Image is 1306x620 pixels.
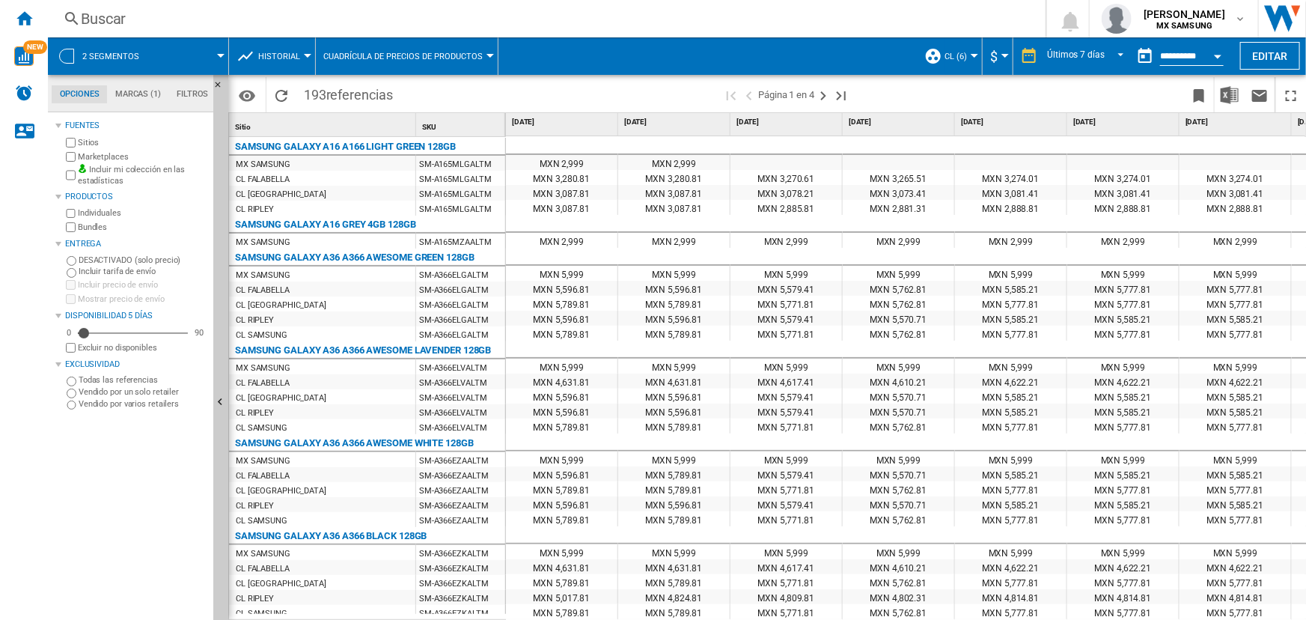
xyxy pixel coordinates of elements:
div: Sort None [232,113,415,136]
div: MXN 5,777.81 [1067,326,1179,341]
label: Marketplaces [78,151,207,162]
div: MXN 5,771.81 [730,481,842,496]
div: MXN 3,078.21 [730,185,842,200]
span: CL (6) [945,52,967,61]
div: SM-A366ELVALTM [416,404,505,419]
div: CL SAMSUNG [236,328,287,343]
input: Mostrar precio de envío [66,343,76,353]
button: Descargar en Excel [1215,77,1245,112]
div: MXN 5,762.81 [843,281,954,296]
div: Disponibilidad 5 Días [65,310,207,322]
div: MXN 5,789.81 [506,511,617,526]
div: SM-A366ELGALTM [416,267,505,282]
label: Bundles [78,222,207,233]
button: >Página anterior [740,77,758,112]
input: Sitios [66,138,76,148]
div: MXN 5,789.81 [618,481,730,496]
div: MXN 5,771.81 [730,419,842,434]
button: Marcar este reporte [1184,77,1214,112]
div: MXN 5,999 [1180,544,1291,559]
div: Entrega [65,238,207,250]
button: Enviar este reporte por correo electrónico [1245,77,1275,112]
div: MXN 5,585.21 [1180,389,1291,404]
span: NEW [23,40,47,54]
div: CL RIPLEY [236,202,274,217]
div: MXN 3,087.81 [618,200,730,215]
div: MXN 5,585.21 [1067,466,1179,481]
div: MXN 3,274.01 [955,170,1067,185]
div: MX SAMSUNG [236,268,290,283]
button: Opciones [232,82,262,109]
div: CL FALABELLA [236,469,290,484]
div: SAMSUNG GALAXY A36 A366 AWESOME WHITE 128GB [235,434,474,452]
div: MXN 5,789.81 [506,481,617,496]
div: MXN 5,999 [843,452,954,466]
div: MXN 5,999 [843,359,954,374]
span: 193 [296,77,400,109]
div: MXN 3,280.81 [506,170,617,185]
div: MXN 5,777.81 [1180,326,1291,341]
div: MX SAMSUNG [236,361,290,376]
div: MXN 5,999 [730,452,842,466]
div: MXN 5,762.81 [843,511,954,526]
span: [DATE] [624,117,727,127]
label: Todas las referencias [79,374,207,386]
div: MXN 5,999 [618,266,730,281]
md-tab-item: Marcas (1) [107,85,168,103]
div: CL RIPLEY [236,499,274,514]
button: CL (6) [945,37,974,75]
div: MXN 3,081.41 [955,185,1067,200]
div: MXN 5,585.21 [1180,496,1291,511]
label: Individuales [78,207,207,219]
div: MXN 4,622.21 [1067,559,1179,574]
button: md-calendar [1130,41,1160,71]
div: MXN 5,762.81 [843,296,954,311]
label: Mostrar precio de envío [78,294,207,305]
div: CL [GEOGRAPHIC_DATA] [236,391,326,406]
div: Sitio Sort None [232,113,415,136]
div: MXN 5,585.21 [955,496,1067,511]
div: MXN 2,999 [955,233,1067,248]
input: Mostrar precio de envío [66,294,76,304]
div: SM-A366EZKALTM [416,545,505,560]
div: MXN 5,777.81 [1180,419,1291,434]
div: SM-A165MLGALTM [416,201,505,216]
div: SM-A366ELGALTM [416,311,505,326]
div: MXN 5,585.21 [955,466,1067,481]
div: MXN 5,789.81 [618,466,730,481]
label: Incluir tarifa de envío [79,266,207,277]
span: Historial [258,52,300,61]
div: MXN 5,789.81 [506,296,617,311]
div: MXN 5,999 [730,544,842,559]
div: MXN 5,777.81 [1180,481,1291,496]
div: MXN 5,579.41 [730,466,842,481]
div: MXN 5,777.81 [955,419,1067,434]
button: 2 segmentos [82,37,154,75]
div: MXN 5,771.81 [730,511,842,526]
div: Fuentes [65,120,207,132]
div: MXN 3,081.41 [1067,185,1179,200]
div: MXN 4,631.81 [506,559,617,574]
div: MXN 5,596.81 [618,281,730,296]
div: Cuadrícula de precios de productos [323,37,490,75]
span: referencias [326,87,393,103]
div: SAMSUNG GALAXY A16 GREY 4GB 128GB [235,216,416,234]
button: Recargar [266,77,296,112]
div: Últimos 7 días [1047,49,1105,60]
label: Vendido por un solo retailer [79,386,207,398]
div: MXN 5,777.81 [1180,281,1291,296]
div: MXN 2,999 [843,233,954,248]
button: Editar [1240,42,1300,70]
span: [DATE] [736,117,839,127]
span: [DATE] [1073,117,1176,127]
div: MXN 4,610.21 [843,559,954,574]
input: DESACTIVADO (solo precio) [67,256,76,266]
div: MXN 5,999 [955,544,1067,559]
div: MX SAMSUNG [236,235,290,250]
div: MXN 5,999 [955,266,1067,281]
span: Sitio [235,123,251,131]
label: Incluir precio de envío [78,279,207,291]
div: SM-A366EZAALTM [416,482,505,497]
input: Incluir precio de envío [66,280,76,290]
div: MXN 5,777.81 [1067,419,1179,434]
